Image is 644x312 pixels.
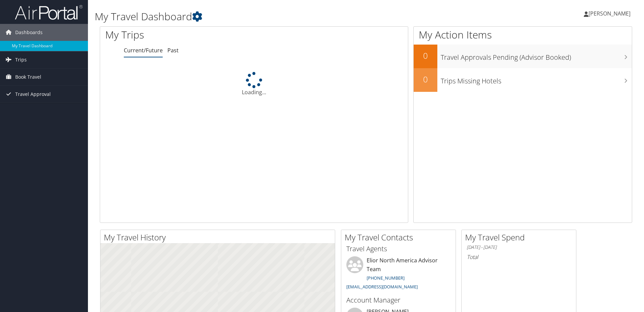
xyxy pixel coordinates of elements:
span: Dashboards [15,24,43,41]
h2: 0 [414,50,437,61]
a: [EMAIL_ADDRESS][DOMAIN_NAME] [346,284,418,290]
h2: My Travel History [104,232,335,243]
span: [PERSON_NAME] [589,10,630,17]
h1: My Travel Dashboard [95,9,456,24]
h6: [DATE] - [DATE] [467,244,571,251]
img: airportal-logo.png [15,4,83,20]
span: Book Travel [15,69,41,85]
span: Trips [15,51,27,68]
h6: Total [467,253,571,261]
a: [PERSON_NAME] [584,3,637,24]
h3: Account Manager [346,295,451,305]
h3: Travel Approvals Pending (Advisor Booked) [441,49,632,62]
h2: 0 [414,74,437,85]
h2: My Travel Spend [465,232,576,243]
a: Current/Future [124,47,163,54]
li: Elior North America Advisor Team [343,256,454,292]
span: Travel Approval [15,86,51,103]
h2: My Travel Contacts [345,232,456,243]
a: 0Trips Missing Hotels [414,68,632,92]
h1: My Action Items [414,28,632,42]
h3: Travel Agents [346,244,451,254]
h3: Trips Missing Hotels [441,73,632,86]
a: 0Travel Approvals Pending (Advisor Booked) [414,45,632,68]
a: [PHONE_NUMBER] [367,275,405,281]
div: Loading... [100,72,408,96]
a: Past [167,47,179,54]
h1: My Trips [105,28,275,42]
